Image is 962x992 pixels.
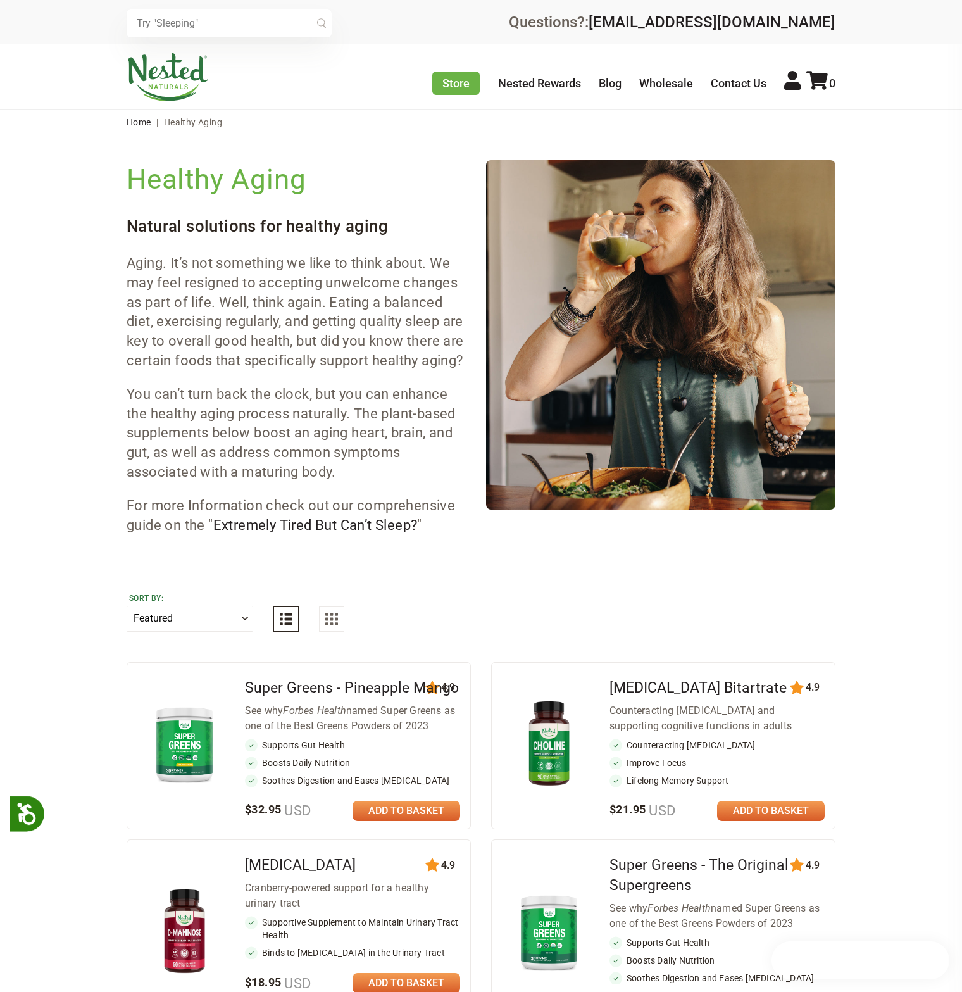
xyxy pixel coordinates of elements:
[609,774,825,787] li: Lifelong Memory Support
[245,857,356,874] a: [MEDICAL_DATA]
[127,9,332,37] input: Try "Sleeping"
[245,976,311,989] span: $18.95
[245,916,460,941] li: Supportive Supplement to Maintain Urinary Tract Health
[609,972,825,984] li: Soothes Digestion and Eases [MEDICAL_DATA]
[639,77,693,90] a: Wholesale
[147,884,222,981] img: D-Mannose
[164,117,222,127] span: Healthy Aging
[711,77,766,90] a: Contact Us
[245,757,460,769] li: Boosts Daily Nutrition
[829,77,835,90] span: 0
[213,517,418,533] a: Extremely Tired But Can’t Sleep?
[245,739,460,751] li: Supports Gut Health
[127,254,466,371] p: Aging. It’s not something we like to think about. We may feel resigned to accepting unwelcome cha...
[245,679,459,696] a: Super Greens - Pineapple Mango
[498,77,581,90] a: Nested Rewards
[127,496,466,536] p: For more Information check out our comprehensive guide on the " "
[432,72,480,95] a: Store
[609,703,825,734] div: Counteracting [MEDICAL_DATA] and supporting cognitive functions in adults
[647,902,711,914] em: Forbes Health
[609,936,825,949] li: Supports Gut Health
[512,696,586,793] img: Choline Bitartrate
[245,946,460,959] li: Binds to [MEDICAL_DATA] in the Urinary Tract
[280,613,292,625] img: List
[512,889,586,975] img: Super Greens - The Original Supergreens
[281,976,311,991] span: USD
[599,77,622,90] a: Blog
[646,803,675,819] span: USD
[245,803,311,816] span: $32.95
[153,117,161,127] span: |
[609,954,825,967] li: Boosts Daily Nutrition
[245,881,460,911] div: Cranberry-powered support for a healthy urinary tract
[609,901,825,931] div: See why named Super Greens as one of the Best Greens Powders of 2023
[127,53,209,101] img: Nested Naturals
[129,593,251,603] label: Sort by:
[325,613,338,625] img: Grid
[486,160,835,510] img: Collections-Healthy-Aging_1100x.jpg
[127,117,151,127] a: Home
[245,703,460,734] div: See why named Super Greens as one of the Best Greens Powders of 2023
[127,385,466,482] p: You can’t turn back the clock, but you can enhance the healthy aging process naturally. The plant...
[283,705,346,717] em: Forbes Health
[509,15,835,30] div: Questions?:
[147,701,222,787] img: Super Greens - Pineapple Mango
[609,739,825,751] li: Counteracting [MEDICAL_DATA]
[589,13,835,31] a: [EMAIL_ADDRESS][DOMAIN_NAME]
[609,757,825,769] li: Improve Focus
[281,803,311,819] span: USD
[127,110,835,135] nav: breadcrumbs
[127,160,466,198] h2: Healthy Aging
[127,215,466,237] h3: Natural solutions for healthy aging
[806,77,835,90] a: 0
[609,679,787,696] a: [MEDICAL_DATA] Bitartrate
[609,857,789,894] a: Super Greens - The Original Supergreens
[609,803,676,816] span: $21.95
[245,774,460,787] li: Soothes Digestion and Eases [MEDICAL_DATA]
[771,941,949,979] iframe: Button to open loyalty program pop-up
